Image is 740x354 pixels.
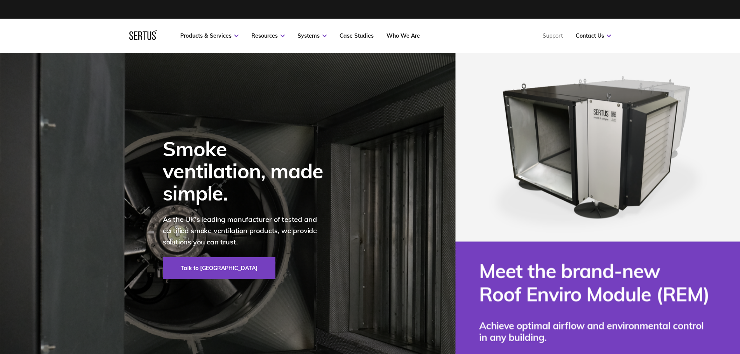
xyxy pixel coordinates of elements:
[340,32,374,39] a: Case Studies
[163,138,334,204] div: Smoke ventilation, made simple.
[387,32,420,39] a: Who We Are
[576,32,611,39] a: Contact Us
[543,32,563,39] a: Support
[180,32,239,39] a: Products & Services
[251,32,285,39] a: Resources
[163,214,334,248] p: As the UK's leading manufacturer of tested and certified smoke ventilation products, we provide s...
[163,257,275,279] a: Talk to [GEOGRAPHIC_DATA]
[298,32,327,39] a: Systems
